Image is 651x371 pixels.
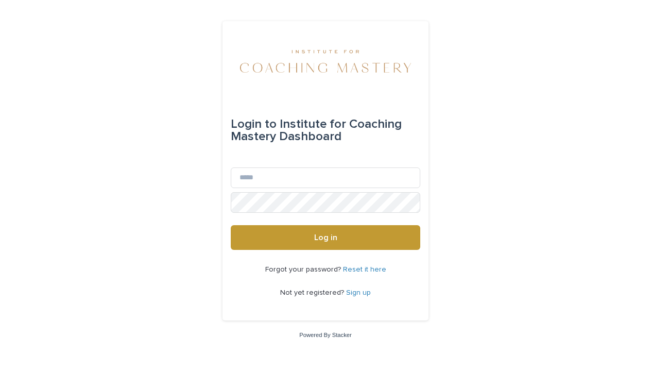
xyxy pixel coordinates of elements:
a: Reset it here [343,266,386,273]
span: Login to [231,118,277,130]
div: Institute for Coaching Mastery Dashboard [231,110,420,151]
span: Forgot your password? [265,266,343,273]
a: Powered By Stacker [299,332,351,338]
button: Log in [231,225,420,250]
span: Not yet registered? [280,289,346,296]
img: 4Rda4GhBQVGiJB9KOzQx [240,46,410,77]
span: Log in [314,233,337,242]
a: Sign up [346,289,371,296]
